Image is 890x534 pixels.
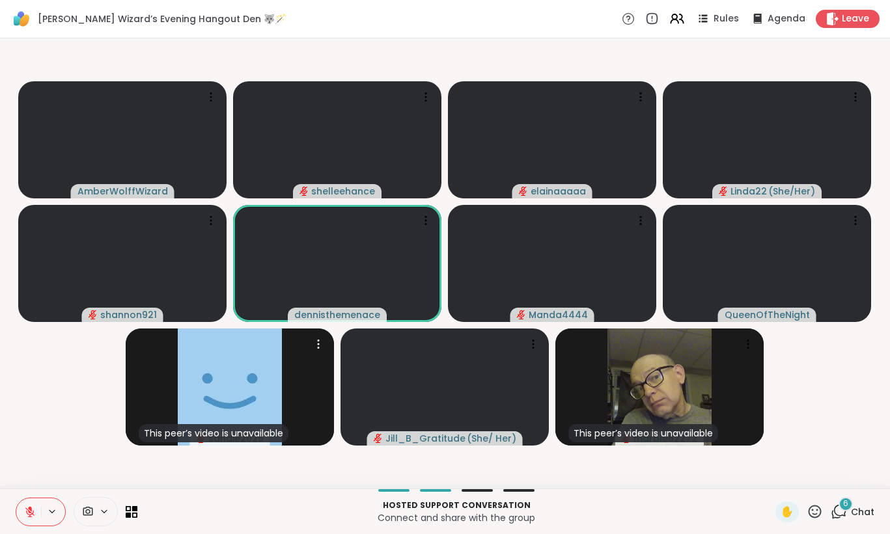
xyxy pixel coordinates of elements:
[531,185,586,198] span: elainaaaaa
[311,185,375,198] span: shelleehance
[385,432,466,445] span: Jill_B_Gratitude
[294,308,380,321] span: dennisthemenace
[843,498,848,509] span: 6
[768,185,815,198] span: ( She/Her )
[38,12,286,25] span: [PERSON_NAME] Wizard’s Evening Hangout Den 🐺🪄
[517,310,526,319] span: audio-muted
[100,308,157,321] span: shannon921
[299,187,309,196] span: audio-muted
[89,310,98,319] span: audio-muted
[145,500,768,511] p: Hosted support conversation
[10,8,33,30] img: ShareWell Logomark
[568,424,718,442] div: This peer’s video is unavailable
[607,328,712,446] img: marble62272
[374,434,383,443] span: audio-muted
[519,187,528,196] span: audio-muted
[851,505,874,518] span: Chat
[139,424,288,442] div: This peer’s video is unavailable
[781,504,794,520] span: ✋
[529,308,588,321] span: Manda4444
[768,12,805,25] span: Agenda
[467,432,516,445] span: ( She/ Her )
[730,185,767,198] span: Linda22
[145,511,768,524] p: Connect and share with the group
[77,185,168,198] span: AmberWolffWizard
[178,328,282,446] img: sandie2025
[714,12,739,25] span: Rules
[842,12,869,25] span: Leave
[719,187,728,196] span: audio-muted
[725,308,810,321] span: QueenOfTheNight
